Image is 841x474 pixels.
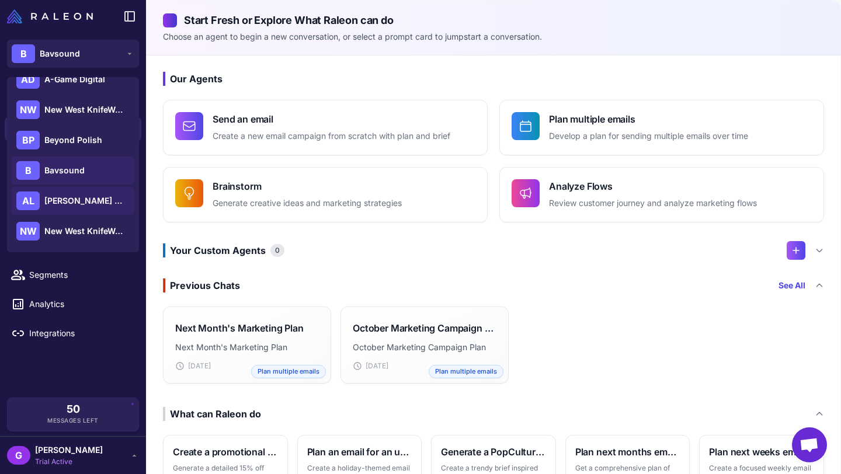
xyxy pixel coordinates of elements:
[44,73,105,86] span: A-Game Digital
[5,117,141,141] a: Chats
[213,197,402,210] p: Generate creative ideas and marketing strategies
[163,30,824,43] p: Choose an agent to begin a new conversation, or select a prompt card to jumpstart a conversation.
[499,100,824,155] button: Plan multiple emailsDevelop a plan for sending multiple emails over time
[16,191,40,210] div: AL
[29,327,132,340] span: Integrations
[270,244,284,257] span: 0
[353,361,496,371] div: [DATE]
[549,130,748,143] p: Develop a plan for sending multiple emails over time
[7,9,93,23] img: Raleon Logo
[499,167,824,222] button: Analyze FlowsReview customer journey and analyze marketing flows
[5,233,141,258] a: Calendar
[163,100,488,155] button: Send an emailCreate a new email campaign from scratch with plan and brief
[44,194,126,207] span: [PERSON_NAME] Boutique
[16,161,40,180] div: B
[163,407,261,421] div: What can Raleon do
[353,341,496,354] p: October Marketing Campaign Plan
[429,365,503,378] span: Plan multiple emails
[5,175,141,200] a: Email Design
[29,269,132,281] span: Segments
[549,112,748,126] h4: Plan multiple emails
[213,179,402,193] h4: Brainstorm
[549,179,757,193] h4: Analyze Flows
[175,341,319,354] p: Next Month's Marketing Plan
[5,204,141,229] a: Campaigns
[44,164,85,177] span: Bavsound
[163,72,824,86] h3: Our Agents
[5,263,141,287] a: Segments
[175,321,304,335] h3: Next Month's Marketing Plan
[213,130,450,143] p: Create a new email campaign from scratch with plan and brief
[441,445,546,459] h3: Generate a PopCulture themed brief
[67,404,80,414] span: 50
[7,9,98,23] a: Raleon Logo
[792,427,827,462] div: Open chat
[163,12,824,28] h2: Start Fresh or Explore What Raleon can do
[16,222,40,241] div: NW
[307,445,412,459] h3: Plan an email for an upcoming holiday
[251,365,326,378] span: Plan multiple emails
[175,361,319,371] div: [DATE]
[575,445,680,459] h3: Plan next months emails
[709,445,814,459] h3: Plan next weeks emails
[29,298,132,311] span: Analytics
[5,321,141,346] a: Integrations
[5,292,141,316] a: Analytics
[779,279,805,292] a: See All
[163,243,284,257] h3: Your Custom Agents
[12,44,35,63] div: B
[35,456,103,467] span: Trial Active
[353,321,496,335] h3: October Marketing Campaign Plan
[16,131,40,149] div: BP
[35,444,103,456] span: [PERSON_NAME]
[44,134,102,147] span: Beyond Polish
[7,40,139,68] button: BBavsound
[549,197,757,210] p: Review customer journey and analyze marketing flows
[163,167,488,222] button: BrainstormGenerate creative ideas and marketing strategies
[16,100,40,119] div: NW
[163,278,240,292] div: Previous Chats
[40,47,80,60] span: Bavsound
[173,445,278,459] h3: Create a promotional brief and email
[7,446,30,465] div: G
[47,416,99,425] span: Messages Left
[44,103,126,116] span: New West KnifeWorks
[16,70,40,89] div: AD
[44,225,126,238] span: New West KnifeWorks
[213,112,450,126] h4: Send an email
[5,146,141,170] a: Knowledge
